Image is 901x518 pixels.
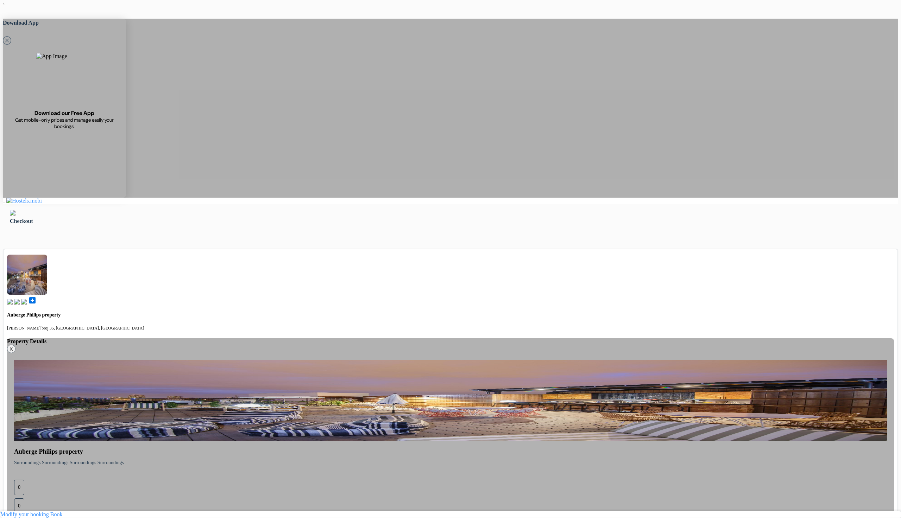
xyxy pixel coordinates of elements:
[21,299,27,305] img: truck.svg
[36,53,93,109] img: App Image
[0,511,49,517] a: Modify your booking
[28,296,37,305] span: add_box
[50,511,63,517] a: Book
[7,299,13,305] img: book.svg
[11,117,118,129] span: Get mobile-only prices and manage easily your bookings!
[7,338,894,345] h4: Property Details
[3,36,11,45] svg: Close
[7,326,144,331] small: [PERSON_NAME] broj 35, [GEOGRAPHIC_DATA], [GEOGRAPHIC_DATA]
[7,312,894,318] h4: Auberge Philips property
[6,198,42,204] img: Hostels.mobi
[3,19,126,27] h5: Download App
[7,345,15,353] button: X
[14,480,24,495] div: 0
[14,448,887,455] h4: Auberge Philips property
[10,210,15,216] img: left_arrow.svg
[14,498,24,514] div: 0
[14,460,124,465] span: Surroundings Surroundings Surroundings Surroundings
[28,300,37,306] a: add_box
[14,299,20,305] img: music.svg
[34,109,94,117] span: Download our Free App
[10,218,33,224] span: Checkout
